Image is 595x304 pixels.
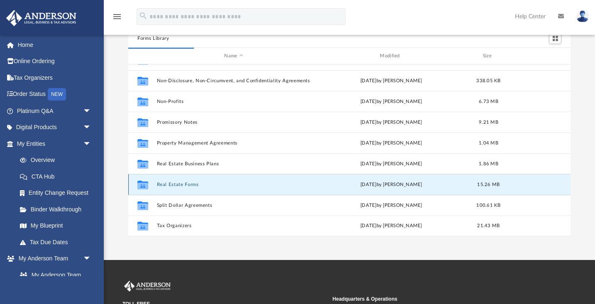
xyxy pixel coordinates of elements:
[83,103,100,120] span: arrow_drop_down
[479,141,498,145] span: 1.04 MB
[479,162,498,166] span: 1.86 MB
[139,11,148,20] i: search
[509,52,567,60] div: id
[83,119,100,136] span: arrow_drop_down
[12,185,104,201] a: Entity Change Request
[4,10,79,26] img: Anderson Advisors Platinum Portal
[6,69,104,86] a: Tax Organizers
[314,160,468,168] div: [DATE] by [PERSON_NAME]
[128,64,571,236] div: grid
[157,140,311,146] button: Property Management Agreements
[333,295,537,303] small: Headquarters & Operations
[12,234,104,250] a: Tax Due Dates
[314,140,468,147] div: [DATE] by [PERSON_NAME]
[157,120,311,125] button: Promissory Notes
[472,52,505,60] div: Size
[83,250,100,267] span: arrow_drop_down
[122,281,172,292] img: Anderson Advisors Platinum Portal
[12,267,95,283] a: My Anderson Team
[157,223,311,228] button: Tax Organizers
[6,250,100,267] a: My Anderson Teamarrow_drop_down
[157,52,311,60] div: Name
[157,99,311,104] button: Non-Profits
[576,10,589,22] img: User Pic
[314,98,468,105] div: [DATE] by [PERSON_NAME]
[6,103,104,119] a: Platinum Q&Aarrow_drop_down
[476,78,500,83] span: 338.05 KB
[6,53,104,70] a: Online Ordering
[137,35,169,42] button: Forms Library
[479,120,498,125] span: 9.21 MB
[6,86,104,103] a: Order StatusNEW
[314,181,468,189] div: [DATE] by [PERSON_NAME]
[477,223,500,228] span: 21.43 MB
[12,168,104,185] a: CTA Hub
[6,135,104,152] a: My Entitiesarrow_drop_down
[314,202,468,209] div: [DATE] by [PERSON_NAME]
[157,78,311,83] button: Non-Disclosure, Non-Circumvent, and Confidentiality Agreements
[314,52,468,60] div: Modified
[12,152,104,169] a: Overview
[314,77,468,85] div: [DATE] by [PERSON_NAME]
[476,203,500,208] span: 100.61 KB
[479,99,498,104] span: 6.73 MB
[112,12,122,22] i: menu
[157,203,311,208] button: Split Dollar Agreements
[157,161,311,167] button: Real Estate Business Plans
[83,135,100,152] span: arrow_drop_down
[549,33,561,44] button: Switch to Grid View
[12,201,104,218] a: Binder Walkthrough
[48,88,66,101] div: NEW
[132,52,153,60] div: id
[6,37,104,53] a: Home
[12,218,100,234] a: My Blueprint
[112,16,122,22] a: menu
[314,222,468,230] div: [DATE] by [PERSON_NAME]
[477,182,500,187] span: 15.26 MB
[314,119,468,126] div: [DATE] by [PERSON_NAME]
[157,182,311,187] button: Real Estate Forms
[6,119,104,136] a: Digital Productsarrow_drop_down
